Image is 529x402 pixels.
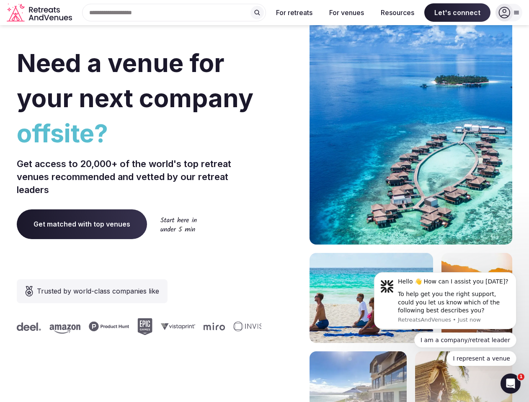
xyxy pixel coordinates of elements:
svg: Miro company logo [203,322,225,330]
iframe: Intercom live chat [501,374,521,394]
a: Visit the homepage [7,3,74,22]
img: Start here in under 5 min [160,217,197,232]
svg: Epic Games company logo [137,318,152,335]
iframe: Intercom notifications message [361,265,529,371]
button: For venues [323,3,371,22]
span: Let's connect [424,3,490,22]
span: Trusted by world-class companies like [37,286,159,296]
button: For retreats [269,3,319,22]
button: Resources [374,3,421,22]
p: Get access to 20,000+ of the world's top retreat venues recommended and vetted by our retreat lea... [17,157,261,196]
svg: Vistaprint company logo [160,323,195,330]
span: offsite? [17,116,261,151]
a: Get matched with top venues [17,209,147,239]
span: 1 [518,374,524,380]
svg: Invisible company logo [233,322,279,332]
img: woman sitting in back of truck with camels [441,253,512,343]
svg: Retreats and Venues company logo [7,3,74,22]
img: yoga on tropical beach [310,253,433,343]
span: Need a venue for your next company [17,48,253,113]
svg: Deel company logo [16,322,41,331]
